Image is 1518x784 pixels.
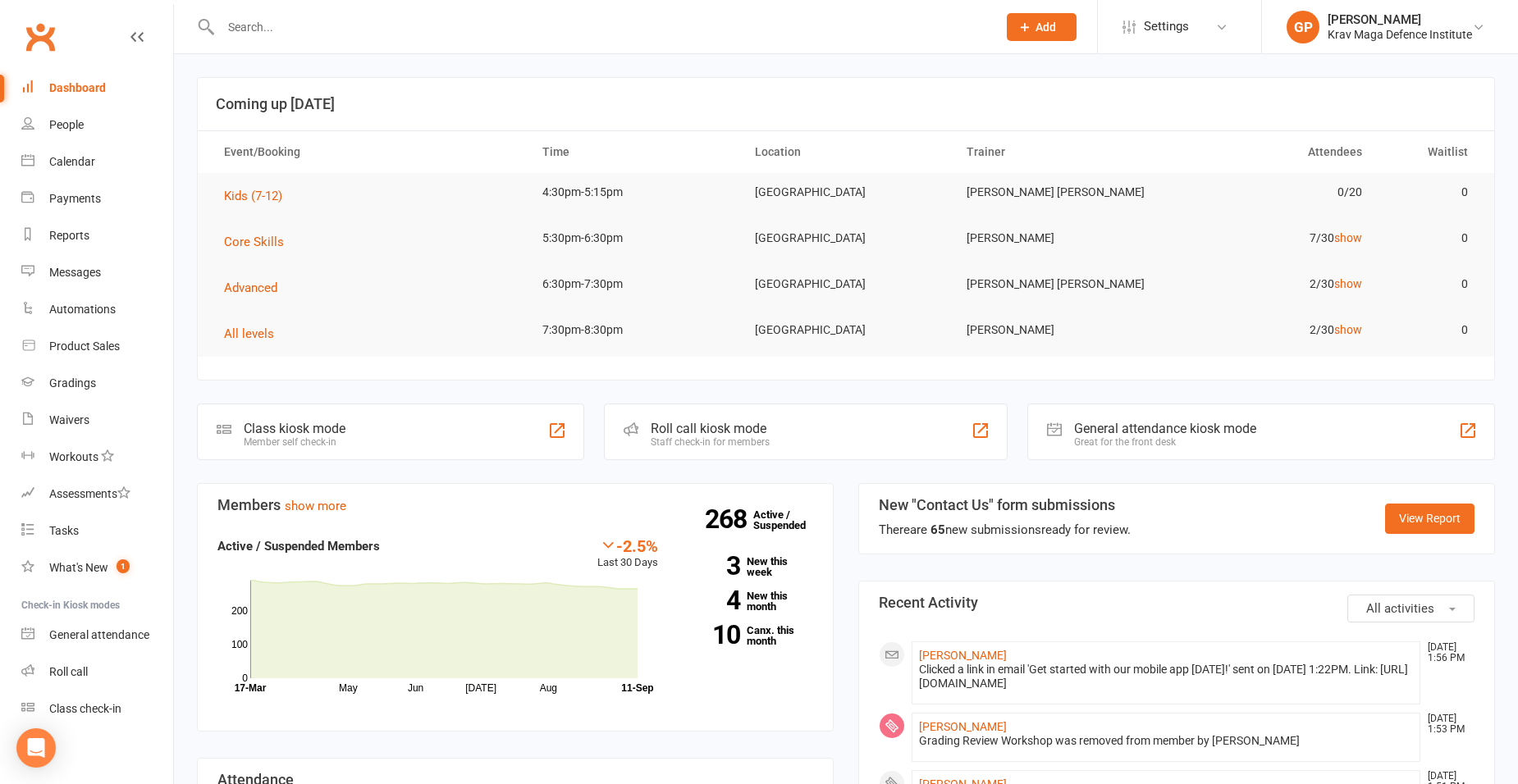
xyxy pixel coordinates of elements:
div: Grading Review Workshop was removed from member by [PERSON_NAME] [919,734,1413,748]
span: All activities [1366,601,1434,616]
h3: New "Contact Us" form submissions [879,497,1131,513]
td: [GEOGRAPHIC_DATA] [740,265,953,303]
a: Dashboard [21,70,173,107]
a: Product Sales [21,328,173,365]
td: 2/30 [1164,265,1377,303]
td: [GEOGRAPHIC_DATA] [740,173,953,212]
div: Calendar [49,155,95,168]
a: show [1334,323,1362,336]
span: 1 [117,559,130,573]
a: Gradings [21,365,173,402]
button: Advanced [224,278,289,298]
a: Clubworx [20,16,61,57]
a: Workouts [21,439,173,476]
div: Workouts [49,450,98,463]
span: Core Skills [224,235,284,249]
a: 10Canx. this month [683,625,813,646]
span: All levels [224,326,274,341]
td: 7/30 [1164,219,1377,258]
a: [PERSON_NAME] [919,720,1007,733]
td: [GEOGRAPHIC_DATA] [740,311,953,349]
div: General attendance kiosk mode [1074,421,1256,436]
a: Waivers [21,402,173,439]
div: Class check-in [49,702,121,715]
div: -2.5% [597,536,658,554]
div: Tasks [49,524,79,537]
div: People [49,118,84,131]
a: Messages [21,254,173,291]
a: show more [285,499,346,513]
span: Advanced [224,280,277,295]
h3: Members [217,497,813,513]
td: 4:30pm-5:15pm [528,173,740,212]
div: Payments [49,192,101,205]
td: 6:30pm-7:30pm [528,265,740,303]
input: Search... [216,16,985,39]
div: What's New [49,561,108,574]
a: Roll call [21,654,173,691]
span: Settings [1144,8,1189,45]
a: Calendar [21,144,173,180]
td: [GEOGRAPHIC_DATA] [740,219,953,258]
td: 0 [1377,173,1483,212]
div: Great for the front desk [1074,436,1256,448]
div: Krav Maga Defence Institute [1328,27,1472,42]
th: Event/Booking [209,131,528,173]
h3: Recent Activity [879,595,1475,611]
button: Add [1007,13,1077,41]
button: All levels [224,324,286,344]
div: Gradings [49,376,96,390]
button: Kids (7-12) [224,186,294,206]
td: 0 [1377,265,1483,303]
th: Trainer [952,131,1164,173]
a: 3New this week [683,556,813,577]
div: Open Intercom Messenger [16,728,56,768]
td: [PERSON_NAME] [952,219,1164,258]
td: 5:30pm-6:30pm [528,219,740,258]
a: General attendance kiosk mode [21,617,173,654]
strong: 3 [683,554,740,578]
th: Attendees [1164,131,1377,173]
div: Roll call [49,665,88,678]
div: Reports [49,229,89,242]
time: [DATE] 1:53 PM [1420,713,1474,735]
td: [PERSON_NAME] [PERSON_NAME] [952,265,1164,303]
a: Payments [21,180,173,217]
a: View Report [1385,504,1475,533]
td: [PERSON_NAME] [PERSON_NAME] [952,173,1164,212]
div: Class kiosk mode [244,421,345,436]
div: Staff check-in for members [651,436,770,448]
a: [PERSON_NAME] [919,649,1007,662]
div: General attendance [49,628,149,641]
div: Product Sales [49,340,120,353]
time: [DATE] 1:56 PM [1420,642,1474,663]
a: Assessments [21,476,173,513]
div: Member self check-in [244,436,345,448]
button: All activities [1347,595,1475,622]
span: Add [1036,21,1056,34]
th: Time [528,131,740,173]
td: 0 [1377,311,1483,349]
div: Messages [49,266,101,279]
td: 2/30 [1164,311,1377,349]
div: Waivers [49,413,89,426]
a: 268Active / Suspended [753,497,825,543]
td: 0/20 [1164,173,1377,212]
strong: Active / Suspended Members [217,539,380,554]
span: Kids (7-12) [224,189,282,203]
div: Assessments [49,487,130,500]
a: Reports [21,217,173,254]
div: Last 30 Days [597,536,658,572]
div: Automations [49,303,116,316]
div: [PERSON_NAME] [1328,12,1472,27]
a: Automations [21,291,173,328]
td: 7:30pm-8:30pm [528,311,740,349]
h3: Coming up [DATE] [216,96,1476,112]
strong: 268 [705,507,753,531]
a: Class kiosk mode [21,691,173,727]
td: 0 [1377,219,1483,258]
div: Roll call kiosk mode [651,421,770,436]
td: [PERSON_NAME] [952,311,1164,349]
strong: 10 [683,622,740,647]
a: show [1334,277,1362,290]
